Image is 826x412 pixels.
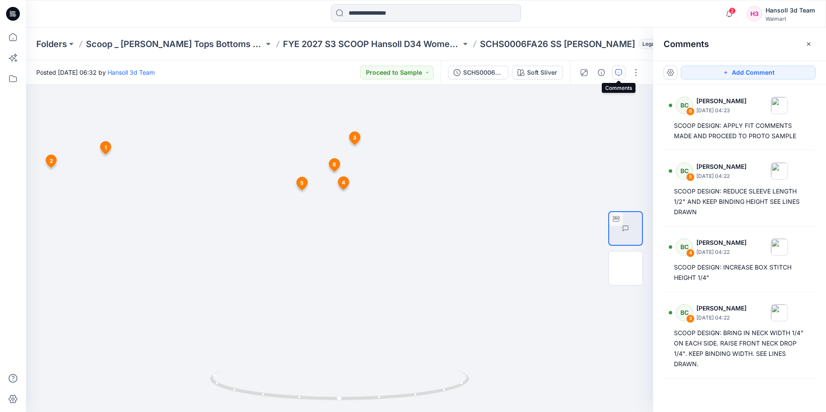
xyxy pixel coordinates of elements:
button: Soft Sliver [512,66,563,79]
span: 2 [729,7,736,14]
p: [DATE] 04:23 [696,106,747,115]
span: Legacy Style [639,39,678,49]
h2: Comments [664,39,709,49]
div: SCOOP DESIGN: BRING IN NECK WIDTH 1/4" ON EACH SIDE. RAISE FRONT NECK DROP 1/4". KEEP BINDING WID... [674,328,805,369]
div: 3 [686,314,695,323]
div: BC [676,304,693,321]
span: Posted [DATE] 06:32 by [36,68,155,77]
div: Soft Sliver [527,68,557,77]
div: BC [676,162,693,180]
button: Legacy Style [635,38,678,50]
div: SCOOP DESIGN: INCREASE BOX STITCH HEIGHT 1/4" [674,262,805,283]
p: SCHS0006FA26 SS [PERSON_NAME] [480,38,635,50]
a: Folders [36,38,67,50]
p: [PERSON_NAME] [696,238,747,248]
button: SCHS0006FA26_MPCI SC_SS [PERSON_NAME] [448,66,508,79]
div: Hansoll 3d Team [766,5,815,16]
p: [PERSON_NAME] [696,162,747,172]
p: [DATE] 04:22 [696,314,747,322]
div: SCHS0006FA26_MPCI SC_SS [PERSON_NAME] [463,68,503,77]
div: Walmart [766,16,815,22]
div: 4 [686,249,695,257]
div: SCOOP DESIGN: REDUCE SLEEVE LENGTH 1/2" AND KEEP BINDING HEIGHT SEE LINES DRAWN [674,186,805,217]
p: [PERSON_NAME] [696,96,747,106]
div: H3 [747,6,762,22]
a: Scoop _ [PERSON_NAME] Tops Bottoms Dresses [86,38,264,50]
div: 6 [686,107,695,116]
a: Hansoll 3d Team [108,69,155,76]
button: Details [594,66,608,79]
div: BC [676,97,693,114]
p: [DATE] 04:22 [696,248,747,257]
div: BC [676,238,693,256]
p: [PERSON_NAME] [696,303,747,314]
div: SCOOP DESIGN: APPLY FIT COMMENTS MADE AND PROCEED TO PROTO SAMPLE [674,120,805,141]
a: FYE 2027 S3 SCOOP Hansoll D34 Womens Knits [283,38,461,50]
div: 5 [686,173,695,181]
p: [DATE] 04:22 [696,172,747,181]
button: Add Comment [681,66,816,79]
